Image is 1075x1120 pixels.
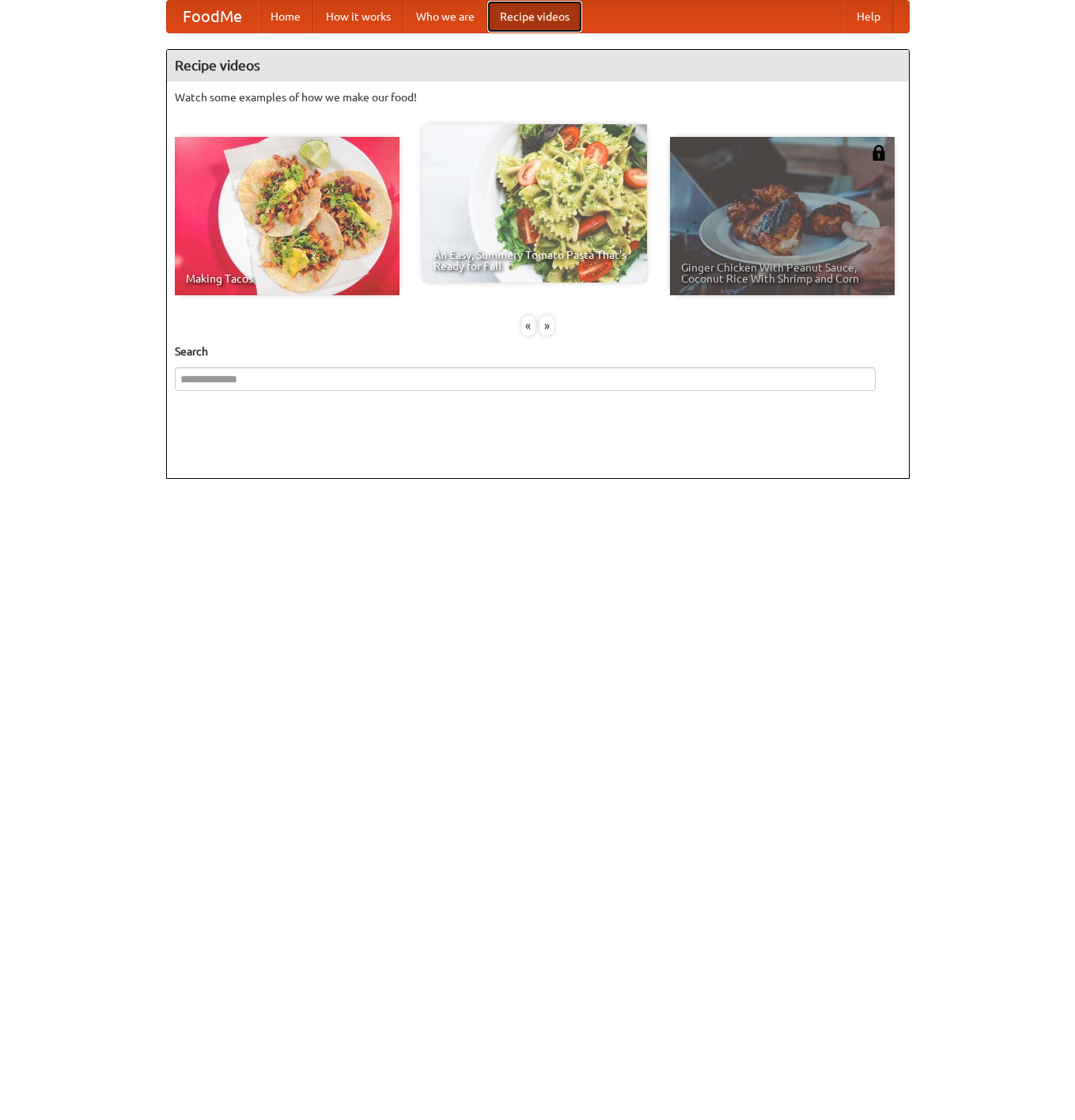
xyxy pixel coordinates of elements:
a: FoodMe [167,1,258,32]
a: An Easy, Summery Tomato Pasta That's Ready for Fall [422,124,647,283]
h4: Recipe videos [167,50,909,82]
a: Home [258,1,313,32]
a: How it works [313,1,403,32]
a: Making Tacos [175,137,399,295]
a: Help [844,1,893,32]
div: « [521,316,536,336]
p: Watch some examples of how we make our food! [175,89,901,105]
span: An Easy, Summery Tomato Pasta That's Ready for Fall [433,249,636,271]
a: Recipe videos [487,1,582,32]
div: » [539,316,554,336]
span: Making Tacos [186,273,388,284]
h5: Search [175,344,901,359]
img: 483408.png [871,145,887,161]
a: Who we are [403,1,487,32]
